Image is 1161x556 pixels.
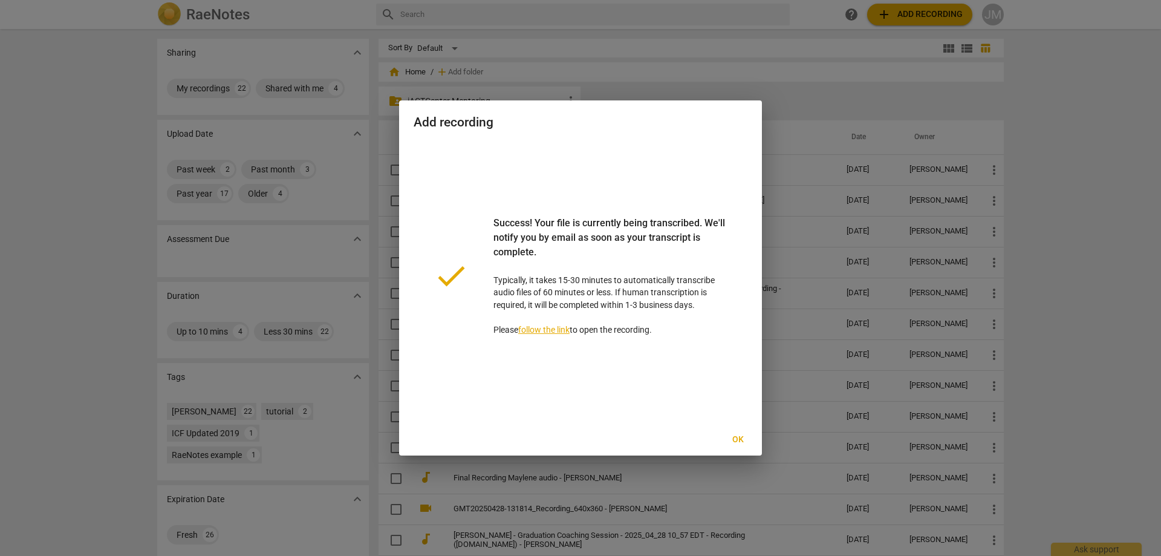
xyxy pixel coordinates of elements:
[518,325,570,335] a: follow the link
[433,258,469,294] span: done
[728,434,747,446] span: Ok
[718,429,757,451] button: Ok
[414,115,747,130] h2: Add recording
[493,216,728,336] p: Typically, it takes 15-30 minutes to automatically transcribe audio files of 60 minutes or less. ...
[493,216,728,274] div: Success! Your file is currently being transcribed. We'll notify you by email as soon as your tran...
